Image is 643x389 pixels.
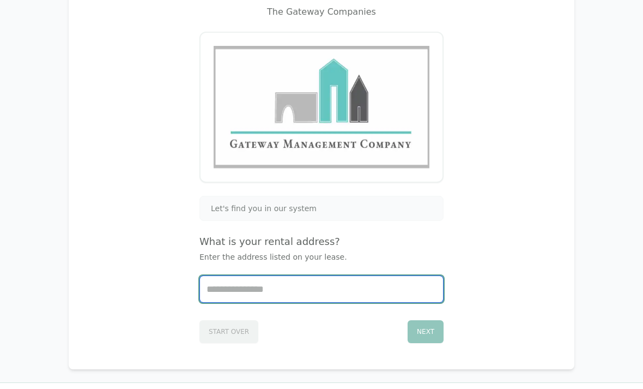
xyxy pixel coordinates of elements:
[199,234,444,249] h4: What is your rental address?
[211,203,317,214] span: Let's find you in our system
[200,276,443,302] input: Start typing...
[199,252,444,262] p: Enter the address listed on your lease.
[82,5,561,19] div: The Gateway Companies
[214,46,429,169] img: Gateway Management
